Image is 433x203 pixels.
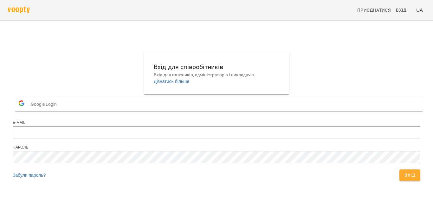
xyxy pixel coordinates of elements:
span: Google Login [31,98,60,111]
span: UA [416,7,423,13]
button: Вхід для співробітниківВхід для власників, адміністраторів і викладачів.Дізнатись більше [149,57,284,90]
a: Забули пароль? [13,173,46,178]
p: Вхід для власників, адміністраторів і викладачів. [154,72,279,78]
div: E-mail [13,120,420,125]
button: Google Login [15,97,423,111]
span: Вхід [404,171,415,179]
a: Приєднатися [355,4,393,16]
span: Вхід [396,6,407,14]
div: Пароль [13,145,420,150]
a: Вхід [393,4,414,16]
h6: Вхід для співробітників [154,62,279,72]
button: Вхід [399,169,420,181]
button: UA [414,4,425,16]
a: Дізнатись більше [154,79,189,84]
span: Приєднатися [357,6,391,14]
img: voopty.png [8,7,30,13]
